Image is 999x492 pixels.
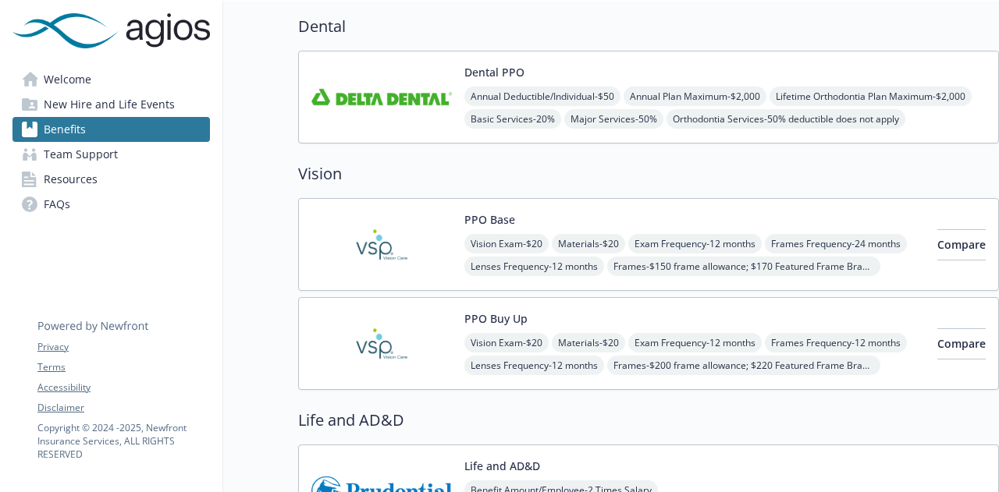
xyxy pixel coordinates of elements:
[552,234,625,253] span: Materials - $20
[12,67,210,92] a: Welcome
[464,87,620,106] span: Annual Deductible/Individual - $50
[44,92,175,117] span: New Hire and Life Events
[937,328,986,359] button: Compare
[765,333,907,352] span: Frames Frequency - 12 months
[937,237,986,252] span: Compare
[564,109,663,129] span: Major Services - 50%
[311,64,452,130] img: Delta Dental Insurance Company carrier logo
[44,117,86,142] span: Benefits
[464,356,604,375] span: Lenses Frequency - 12 months
[311,211,452,278] img: Vision Service Plan carrier logo
[624,87,766,106] span: Annual Plan Maximum - $2,000
[464,64,524,80] button: Dental PPO
[12,92,210,117] a: New Hire and Life Events
[607,356,880,375] span: Frames - $200 frame allowance; $220 Featured Frame Brands allowance; 20% savings on the amount ov...
[937,336,986,351] span: Compare
[44,192,70,217] span: FAQs
[37,381,209,395] a: Accessibility
[464,458,540,474] button: Life and AD&D
[464,333,549,352] span: Vision Exam - $20
[937,229,986,260] button: Compare
[552,333,625,352] span: Materials - $20
[12,117,210,142] a: Benefits
[311,310,452,377] img: Vision Service Plan carrier logo
[765,234,907,253] span: Frames Frequency - 24 months
[607,257,880,276] span: Frames - $150 frame allowance; $170 Featured Frame Brands allowance; 20% savings on the amount ov...
[464,234,549,253] span: Vision Exam - $20
[298,15,999,38] h2: Dental
[12,167,210,192] a: Resources
[298,162,999,186] h2: Vision
[44,167,98,192] span: Resources
[464,109,561,129] span: Basic Services - 20%
[12,142,210,167] a: Team Support
[37,340,209,354] a: Privacy
[667,109,905,129] span: Orthodontia Services - 50% deductible does not apply
[628,234,762,253] span: Exam Frequency - 12 months
[770,87,972,106] span: Lifetime Orthodontia Plan Maximum - $2,000
[37,401,209,415] a: Disclaimer
[12,192,210,217] a: FAQs
[464,257,604,276] span: Lenses Frequency - 12 months
[37,421,209,461] p: Copyright © 2024 - 2025 , Newfront Insurance Services, ALL RIGHTS RESERVED
[464,310,528,327] button: PPO Buy Up
[44,67,91,92] span: Welcome
[44,142,118,167] span: Team Support
[464,211,515,228] button: PPO Base
[628,333,762,352] span: Exam Frequency - 12 months
[298,409,999,432] h2: Life and AD&D
[37,360,209,374] a: Terms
